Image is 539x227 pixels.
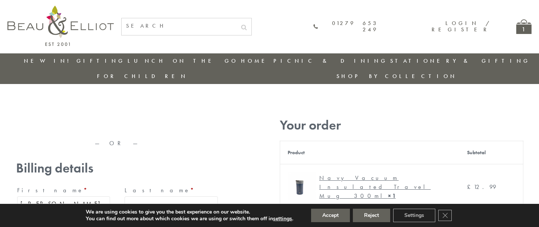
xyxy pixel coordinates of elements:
a: 01279 653 249 [313,20,378,33]
a: For Children [97,72,188,80]
a: Stationery & Gifting [390,57,530,65]
bdi: 12.99 [467,183,496,191]
a: Navy Vacuum Insulated Travel Mug 300ml Navy Vacuum Insulated Travel Mug 300ml× 1 [288,172,452,202]
div: Navy Vacuum Insulated Travel Mug 300ml [319,174,447,200]
button: Reject [353,209,390,222]
img: logo [7,6,114,46]
a: Home [241,57,271,65]
iframe: Secure express checkout frame [15,115,220,133]
a: Picnic & Dining [273,57,388,65]
strong: × 1 [388,192,396,200]
span: £ [467,183,474,191]
button: Close GDPR Cookie Banner [438,210,452,221]
a: Shop by collection [336,72,457,80]
a: Lunch On The Go [128,57,238,65]
a: New in! [24,57,74,65]
a: 1 [516,19,532,34]
p: — OR — [16,140,219,147]
a: Gifting [76,57,125,65]
img: Navy Vacuum Insulated Travel Mug 300ml [288,172,316,200]
h3: Billing details [16,161,219,176]
th: Subtotal [460,141,523,164]
a: Login / Register [432,19,490,33]
input: SEARCH [122,18,236,34]
label: Last name [125,184,218,196]
h3: Your order [280,118,523,133]
th: Product [280,141,460,164]
p: You can find out more about which cookies we are using or switch them off in . [86,215,293,222]
button: Accept [311,209,350,222]
button: Settings [393,209,435,222]
button: settings [273,215,292,222]
label: First name [17,184,110,196]
p: We are using cookies to give you the best experience on our website. [86,209,293,215]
